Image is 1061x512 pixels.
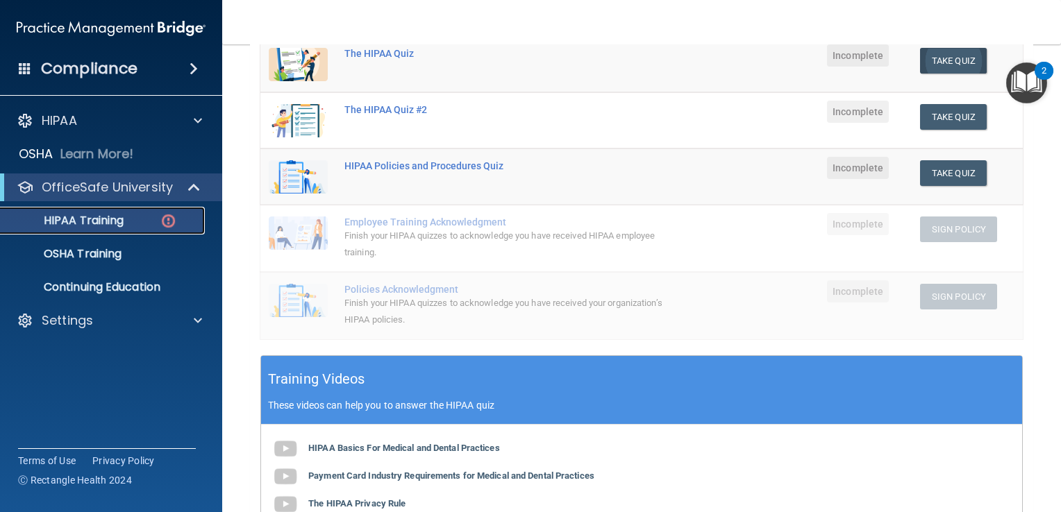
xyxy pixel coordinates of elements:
[271,463,299,490] img: gray_youtube_icon.38fcd6cc.png
[827,157,889,179] span: Incomplete
[17,15,206,42] img: PMB logo
[308,443,500,453] b: HIPAA Basics For Medical and Dental Practices
[308,498,406,509] b: The HIPAA Privacy Rule
[920,104,987,130] button: Take Quiz
[17,312,202,329] a: Settings
[18,454,76,468] a: Terms of Use
[344,216,678,228] div: Employee Training Acknowledgment
[9,214,124,228] p: HIPAA Training
[344,160,678,171] div: HIPAA Policies and Procedures Quiz
[344,228,678,261] div: Finish your HIPAA quizzes to acknowledge you have received HIPAA employee training.
[42,179,173,196] p: OfficeSafe University
[920,284,997,309] button: Sign Policy
[42,112,77,129] p: HIPAA
[308,470,594,481] b: Payment Card Industry Requirements for Medical and Dental Practices
[17,179,201,196] a: OfficeSafe University
[92,454,155,468] a: Privacy Policy
[827,44,889,67] span: Incomplete
[42,312,93,329] p: Settings
[827,213,889,235] span: Incomplete
[19,146,53,162] p: OSHA
[1042,71,1046,89] div: 2
[920,216,997,242] button: Sign Policy
[17,112,202,129] a: HIPAA
[344,284,678,295] div: Policies Acknowledgment
[1006,62,1047,103] button: Open Resource Center, 2 new notifications
[344,295,678,328] div: Finish your HIPAA quizzes to acknowledge you have received your organization’s HIPAA policies.
[827,101,889,123] span: Incomplete
[271,435,299,463] img: gray_youtube_icon.38fcd6cc.png
[920,48,987,74] button: Take Quiz
[344,48,678,59] div: The HIPAA Quiz
[9,247,122,261] p: OSHA Training
[9,280,199,294] p: Continuing Education
[41,59,137,78] h4: Compliance
[160,212,177,230] img: danger-circle.6113f641.png
[920,160,987,186] button: Take Quiz
[18,473,132,487] span: Ⓒ Rectangle Health 2024
[344,104,678,115] div: The HIPAA Quiz #2
[60,146,134,162] p: Learn More!
[268,400,1015,411] p: These videos can help you to answer the HIPAA quiz
[827,280,889,302] span: Incomplete
[268,367,365,391] h5: Training Videos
